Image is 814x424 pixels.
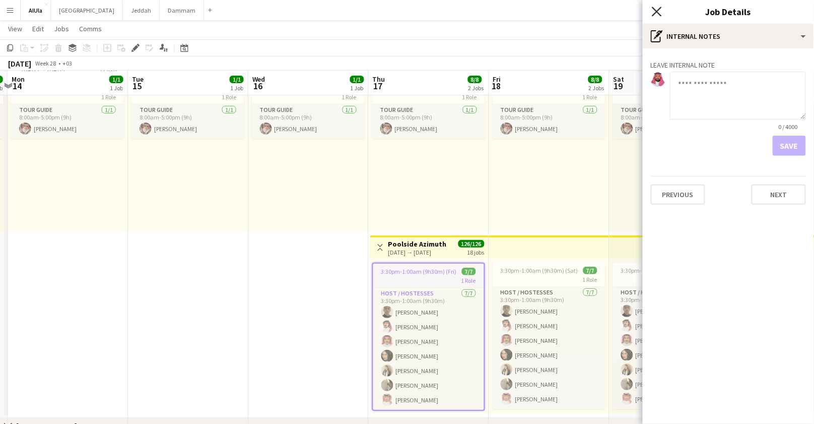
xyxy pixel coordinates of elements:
[613,287,726,409] app-card-role: Host / Hostesses7/73:30pm-1:00am (9h30m)[PERSON_NAME][PERSON_NAME][PERSON_NAME][PERSON_NAME][PERS...
[613,80,726,139] app-job-card: 8:00am-5:00pm (9h)1/11 RoleTour Guide1/18:00am-5:00pm (9h)[PERSON_NAME]
[8,24,22,33] span: View
[350,76,364,83] span: 1/1
[28,22,48,35] a: Edit
[613,263,726,409] app-job-card: 3:30pm-1:00am (9h30m) (Sun)7/71 RoleHost / Hostesses7/73:30pm-1:00am (9h30m)[PERSON_NAME][PERSON_...
[461,277,476,284] span: 1 Role
[493,80,605,139] app-job-card: 8:00am-5:00pm (9h)1/11 RoleTour Guide1/18:00am-5:00pm (9h)[PERSON_NAME]
[123,1,160,20] button: Jeddah
[493,104,605,139] app-card-role: Tour Guide1/18:00am-5:00pm (9h)[PERSON_NAME]
[643,24,814,48] div: Internal notes
[11,104,124,139] app-card-role: Tour Guide1/18:00am-5:00pm (9h)[PERSON_NAME]
[54,24,69,33] span: Jobs
[372,263,485,411] app-job-card: 3:30pm-1:00am (9h30m) (Fri)7/71 RoleHost / Hostesses7/73:30pm-1:00am (9h30m)[PERSON_NAME][PERSON_...
[621,267,700,274] span: 3:30pm-1:00am (9h30m) (Sun)
[131,104,244,139] app-card-role: Tour Guide1/18:00am-5:00pm (9h)[PERSON_NAME]
[132,75,144,84] span: Tue
[160,1,204,20] button: Dammam
[614,75,625,84] span: Sat
[643,5,814,18] h3: Job Details
[11,80,124,139] app-job-card: 8:00am-5:00pm (9h)1/11 RoleTour Guide1/18:00am-5:00pm (9h)[PERSON_NAME]
[589,84,604,92] div: 2 Jobs
[51,1,123,20] button: [GEOGRAPHIC_DATA]
[21,1,51,20] button: AlUla
[75,22,106,35] a: Comms
[462,268,476,275] span: 7/7
[33,59,58,67] span: Week 28
[588,76,602,83] span: 8/8
[388,249,447,256] div: [DATE] → [DATE]
[651,185,705,205] button: Previous
[492,80,501,92] span: 18
[388,239,447,249] h3: Poolside Azimuth
[468,84,484,92] div: 2 Jobs
[342,93,357,101] span: 1 Role
[32,24,44,33] span: Edit
[62,59,72,67] div: +03
[752,185,806,205] button: Next
[381,268,457,275] span: 3:30pm-1:00am (9h30m) (Fri)
[373,288,484,410] app-card-role: Host / Hostesses7/73:30pm-1:00am (9h30m)[PERSON_NAME][PERSON_NAME][PERSON_NAME][PERSON_NAME][PERS...
[771,123,806,131] span: 0 / 4000
[251,80,265,92] span: 16
[109,76,123,83] span: 1/1
[131,80,244,139] app-job-card: 8:00am-5:00pm (9h)1/11 RoleTour Guide1/18:00am-5:00pm (9h)[PERSON_NAME]
[462,93,477,101] span: 1 Role
[583,93,597,101] span: 1 Role
[651,60,806,70] h3: Leave internal note
[371,80,385,92] span: 17
[493,287,605,409] app-card-role: Host / Hostesses7/73:30pm-1:00am (9h30m)[PERSON_NAME][PERSON_NAME][PERSON_NAME][PERSON_NAME][PERS...
[583,267,597,274] span: 7/7
[79,24,102,33] span: Comms
[222,93,236,101] span: 1 Role
[613,104,726,139] app-card-role: Tour Guide1/18:00am-5:00pm (9h)[PERSON_NAME]
[230,84,243,92] div: 1 Job
[493,75,501,84] span: Fri
[493,263,605,409] app-job-card: 3:30pm-1:00am (9h30m) (Sat)7/71 RoleHost / Hostesses7/73:30pm-1:00am (9h30m)[PERSON_NAME][PERSON_...
[372,80,485,139] app-job-card: 8:00am-5:00pm (9h)1/11 RoleTour Guide1/18:00am-5:00pm (9h)[PERSON_NAME]
[468,76,482,83] span: 8/8
[10,80,25,92] span: 14
[467,248,485,256] div: 18 jobs
[252,75,265,84] span: Wed
[458,240,485,248] span: 126/126
[351,84,364,92] div: 1 Job
[130,80,144,92] span: 15
[252,80,365,139] app-job-card: 8:00am-5:00pm (9h)1/11 RoleTour Guide1/18:00am-5:00pm (9h)[PERSON_NAME]
[373,75,385,84] span: Thu
[501,267,578,274] span: 3:30pm-1:00am (9h30m) (Sat)
[50,22,73,35] a: Jobs
[4,22,26,35] a: View
[252,104,365,139] app-card-role: Tour Guide1/18:00am-5:00pm (9h)[PERSON_NAME]
[612,80,625,92] span: 19
[12,75,25,84] span: Mon
[101,93,116,101] span: 1 Role
[230,76,244,83] span: 1/1
[583,276,597,283] span: 1 Role
[8,58,31,69] div: [DATE]
[110,84,123,92] div: 1 Job
[372,104,485,139] app-card-role: Tour Guide1/18:00am-5:00pm (9h)[PERSON_NAME]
